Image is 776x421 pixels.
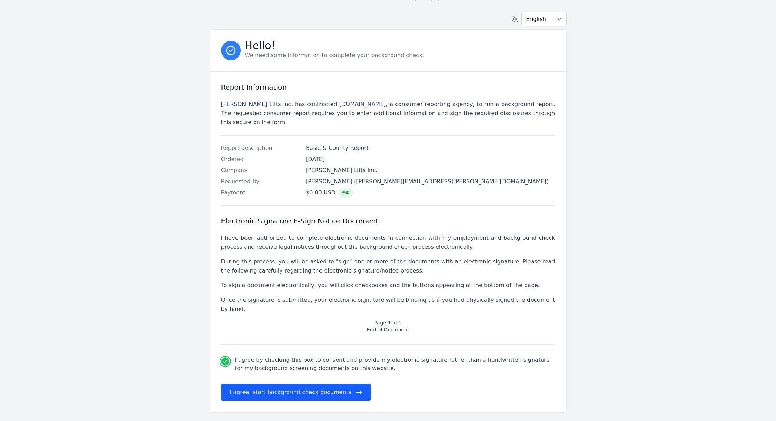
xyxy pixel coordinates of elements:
h3: Electronic Signature E-Sign Notice Document [221,217,555,225]
dt: Payment [221,189,301,197]
p: [PERSON_NAME] Lifts Inc. has contracted [DOMAIN_NAME], a consumer reporting agency, to run a back... [221,100,555,127]
h3: Hello! [245,41,424,50]
dt: Ordered [221,155,301,163]
span: PAID [338,189,353,197]
dt: Requested By [221,177,301,186]
dd: [PERSON_NAME] ([PERSON_NAME][EMAIL_ADDRESS][PERSON_NAME][DOMAIN_NAME]) [306,177,555,186]
p: To sign a document electronically, you will click checkboxes and the buttons appearing at the bot... [221,281,555,290]
label: I agree by checking this box to consent and provide my electronic signature rather than a handwri... [235,356,555,373]
dt: Company [221,166,301,175]
button: I agree, start background check documents [221,384,371,401]
p: I have been authorized to complete electronic documents in connection with my employment and back... [221,234,555,252]
h3: Report Information [221,83,555,91]
p: During this process, you will be asked to "sign" one or more of the documents with an electronic ... [221,257,555,275]
dd: Basic & County Report [306,144,555,152]
div: $0.00 USD [306,189,353,197]
p: Once the signature is submitted, your electronic signature will be binding as if you had physical... [221,296,555,314]
p: We need some information to complete your background check. [245,51,424,60]
dd: [PERSON_NAME] Lifts Inc. [306,166,555,175]
p: Page 1 of 1 End of Document [221,319,555,333]
dd: [DATE] [306,155,555,163]
dt: Report description [221,144,301,152]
